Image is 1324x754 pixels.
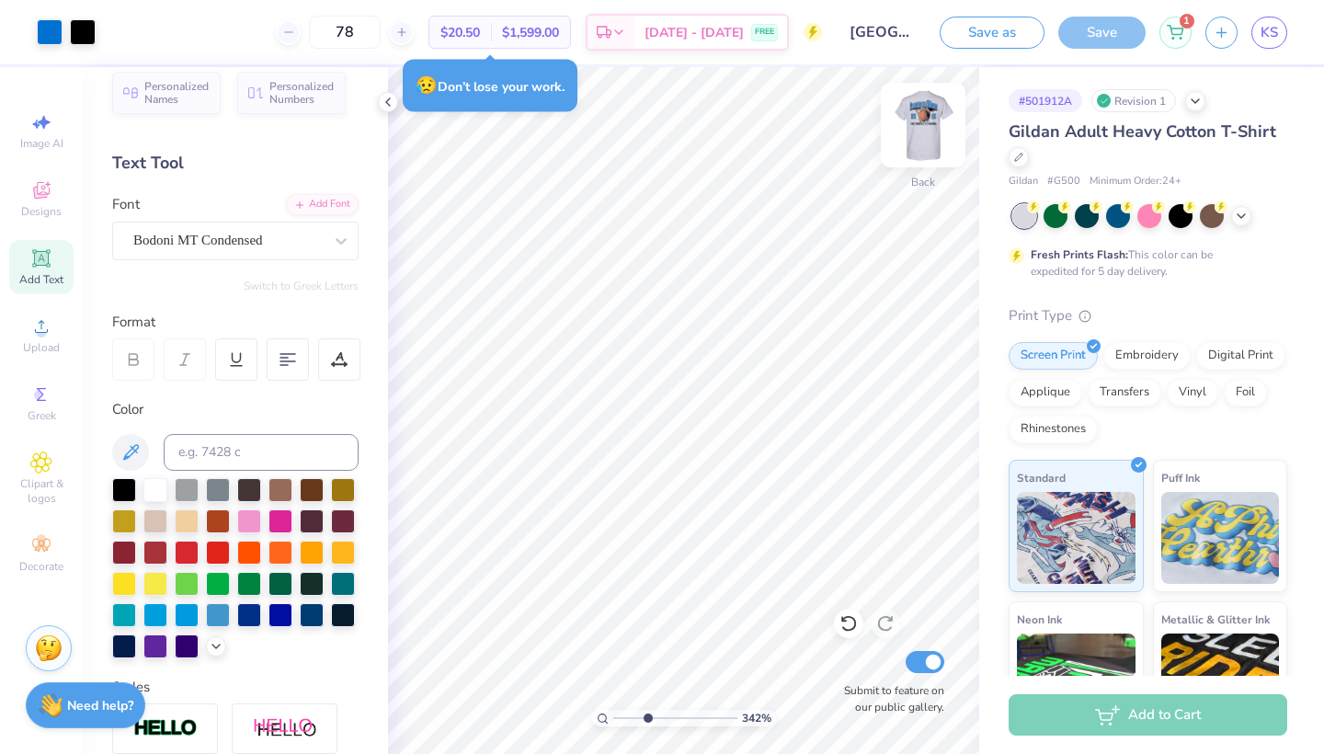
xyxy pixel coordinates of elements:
span: Puff Ink [1161,468,1200,487]
span: 😥 [416,74,438,97]
input: – – [309,16,381,49]
span: FREE [755,26,774,39]
input: e.g. 7428 c [164,434,359,471]
span: 342 % [742,710,771,726]
span: Personalized Numbers [269,80,335,106]
span: Metallic & Glitter Ink [1161,610,1270,629]
input: Untitled Design [836,14,926,51]
img: Shadow [253,717,317,740]
img: Metallic & Glitter Ink [1161,634,1280,725]
span: Upload [23,340,60,355]
div: Vinyl [1167,379,1218,406]
span: Minimum Order: 24 + [1090,174,1181,189]
div: Applique [1009,379,1082,406]
span: [DATE] - [DATE] [645,23,744,42]
span: Personalized Names [144,80,210,106]
span: 1 [1180,14,1194,29]
a: KS [1251,17,1287,49]
button: Save as [940,17,1044,49]
span: Designs [21,204,62,219]
div: Transfers [1088,379,1161,406]
strong: Need help? [67,697,133,714]
img: Back [886,88,960,162]
div: # 501912A [1009,89,1082,112]
div: Embroidery [1103,342,1191,370]
div: Digital Print [1196,342,1285,370]
div: Revision 1 [1091,89,1176,112]
div: Don’t lose your work. [403,60,577,112]
span: $1,599.00 [502,23,559,42]
img: Standard [1017,492,1136,584]
div: Back [911,174,935,190]
span: Add Text [19,272,63,287]
span: Clipart & logos [9,476,74,506]
div: This color can be expedited for 5 day delivery. [1031,246,1257,280]
img: Neon Ink [1017,634,1136,725]
span: Decorate [19,559,63,574]
div: Color [112,399,359,420]
span: Greek [28,408,56,423]
span: Image AI [20,136,63,151]
strong: Fresh Prints Flash: [1031,247,1128,262]
div: Rhinestones [1009,416,1098,443]
span: # G500 [1047,174,1080,189]
div: Foil [1224,379,1267,406]
div: Styles [112,677,359,698]
div: Text Tool [112,151,359,176]
span: $20.50 [440,23,480,42]
span: KS [1261,22,1278,43]
div: Format [112,312,360,333]
img: Puff Ink [1161,492,1280,584]
button: Switch to Greek Letters [244,279,359,293]
div: Screen Print [1009,342,1098,370]
label: Submit to feature on our public gallery. [834,682,944,715]
span: Gildan [1009,174,1038,189]
div: Add Font [286,194,359,215]
span: Neon Ink [1017,610,1062,629]
div: Print Type [1009,305,1287,326]
label: Font [112,194,140,215]
img: Stroke [133,718,198,739]
span: Gildan Adult Heavy Cotton T-Shirt [1009,120,1276,143]
span: Standard [1017,468,1066,487]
